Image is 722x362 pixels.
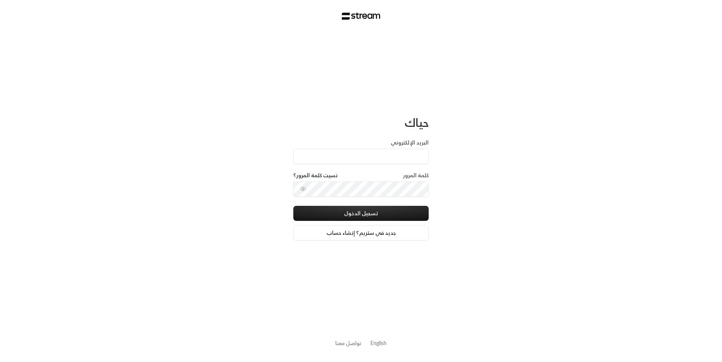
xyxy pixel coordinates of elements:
[335,338,361,348] a: تواصل معنا
[403,172,429,179] label: كلمة المرور
[391,139,429,146] label: البريد الإلكتروني
[293,172,338,179] a: نسيت كلمة المرور؟
[370,336,387,350] a: English
[405,113,429,132] span: حياك
[335,339,361,347] button: تواصل معنا
[293,225,429,240] a: جديد في ستريم؟ إنشاء حساب
[342,12,381,20] img: Stream Logo
[293,206,429,221] button: تسجيل الدخول
[297,183,309,195] button: toggle password visibility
